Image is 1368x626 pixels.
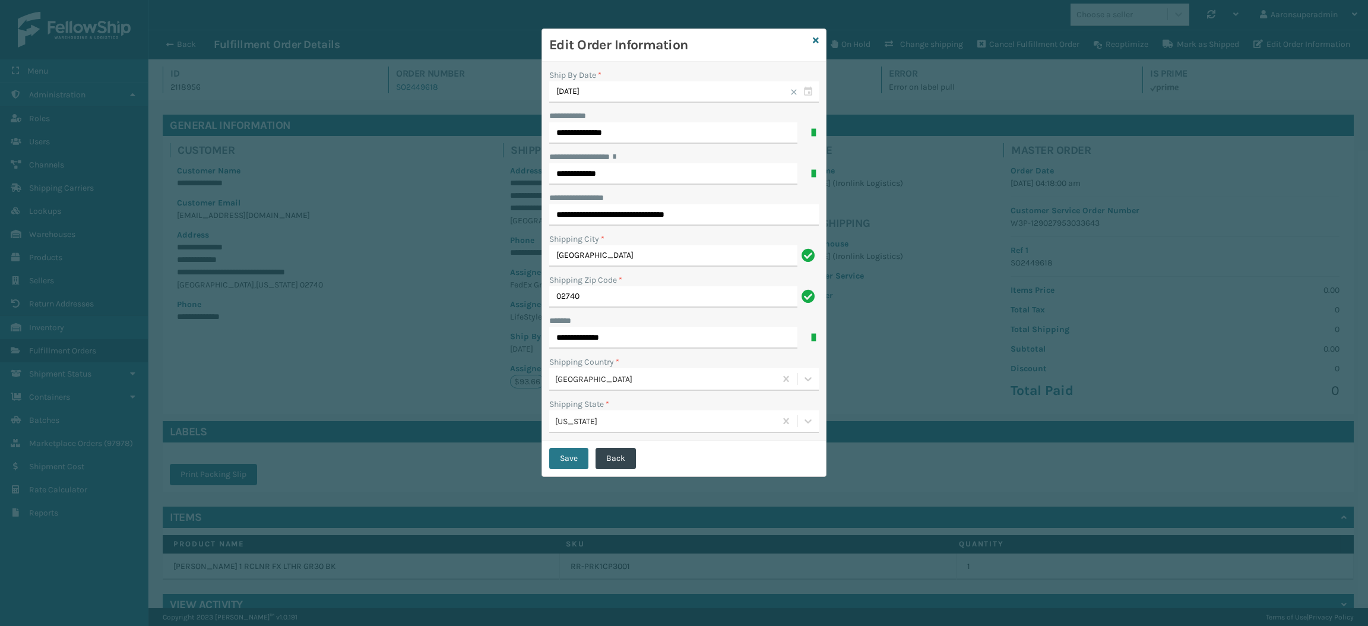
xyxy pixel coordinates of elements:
label: Shipping Country [549,356,619,368]
label: Shipping City [549,233,604,245]
label: Shipping State [549,398,609,410]
div: [US_STATE] [555,415,777,427]
label: Ship By Date [549,70,601,80]
button: Back [596,448,636,469]
button: Save [549,448,588,469]
div: [GEOGRAPHIC_DATA] [555,372,777,385]
input: MM/DD/YYYY [549,81,819,103]
label: Shipping Zip Code [549,274,622,286]
h3: Edit Order Information [549,36,808,54]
